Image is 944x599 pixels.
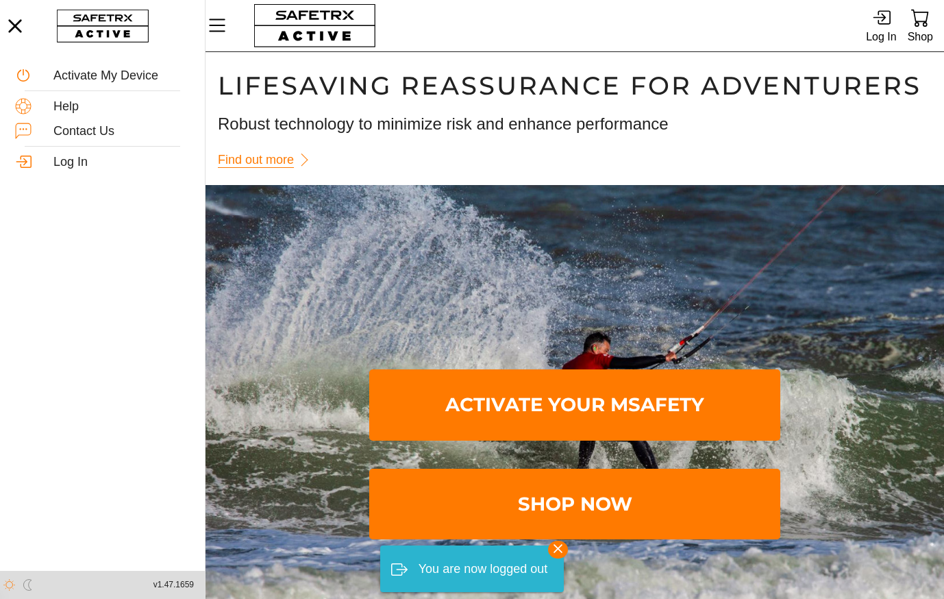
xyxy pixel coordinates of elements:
span: v1.47.1659 [153,578,194,592]
div: Log In [53,155,190,170]
img: ContactUs.svg [15,123,32,139]
a: Activate Your MSafety [369,369,780,440]
a: Find out more [218,147,319,173]
span: Shop Now [380,472,769,537]
div: You are now logged out [419,556,548,583]
div: Log In [866,27,896,46]
h3: Robust technology to minimize risk and enhance performance [218,112,932,136]
a: Shop Now [369,469,780,539]
span: Find out more [218,149,294,171]
div: Contact Us [53,124,190,139]
button: v1.47.1659 [145,574,202,596]
img: ModeLight.svg [3,579,15,591]
h1: Lifesaving Reassurance For Adventurers [218,70,932,101]
span: Activate Your MSafety [380,372,769,437]
img: Help.svg [15,98,32,114]
div: Shop [908,27,933,46]
div: Help [53,99,190,114]
img: ModeDark.svg [22,579,34,591]
div: Activate My Device [53,69,190,84]
button: Menu [206,11,240,40]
